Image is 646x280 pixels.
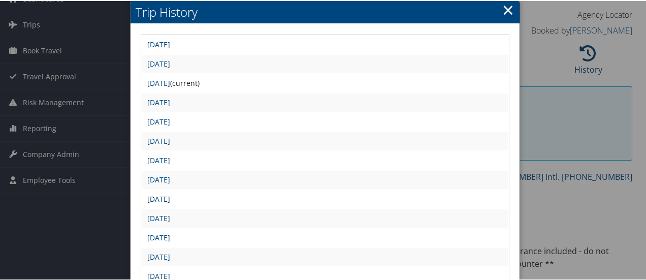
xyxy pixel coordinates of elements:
[147,174,170,183] a: [DATE]
[147,212,170,222] a: [DATE]
[147,232,170,241] a: [DATE]
[147,193,170,203] a: [DATE]
[147,270,170,280] a: [DATE]
[147,154,170,164] a: [DATE]
[147,39,170,48] a: [DATE]
[147,251,170,261] a: [DATE]
[147,77,170,87] a: [DATE]
[147,97,170,106] a: [DATE]
[147,135,170,145] a: [DATE]
[147,116,170,126] a: [DATE]
[142,73,508,91] td: (current)
[147,58,170,68] a: [DATE]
